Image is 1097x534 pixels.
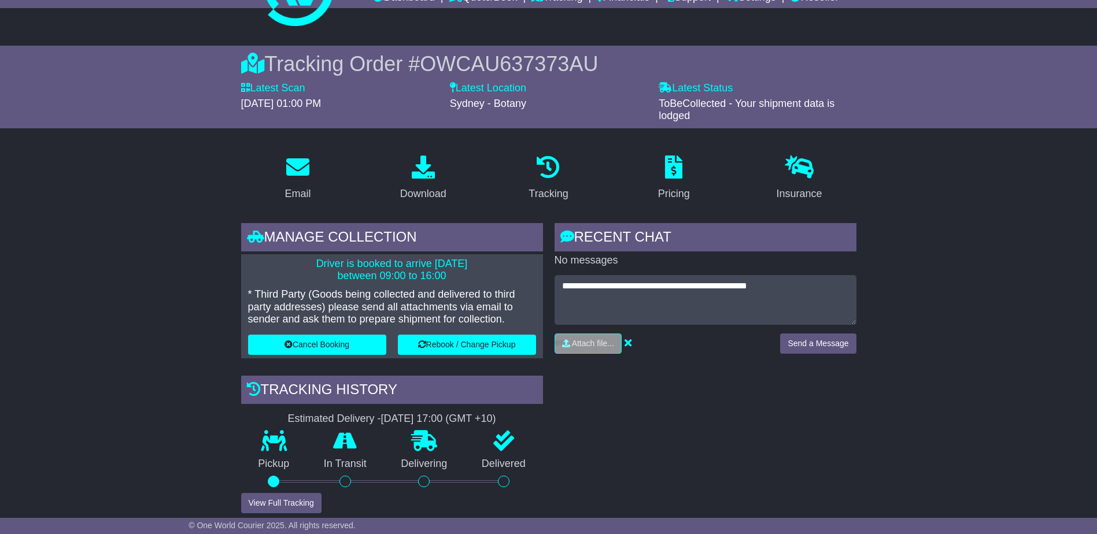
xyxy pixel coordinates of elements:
div: Estimated Delivery - [241,413,543,425]
a: Tracking [521,151,575,206]
p: Pickup [241,458,307,470]
span: ToBeCollected - Your shipment data is lodged [659,98,834,122]
div: Download [400,186,446,202]
div: Email [285,186,311,202]
button: Cancel Booking [248,335,386,355]
span: [DATE] 01:00 PM [241,98,322,109]
button: Send a Message [780,333,856,354]
button: Rebook / Change Pickup [398,335,536,355]
div: RECENT CHAT [555,223,856,254]
div: Pricing [658,186,690,202]
div: [DATE] 17:00 (GMT +10) [381,413,496,425]
p: * Third Party (Goods being collected and delivered to third party addresses) please send all atta... [248,288,536,326]
div: Tracking history [241,376,543,407]
p: No messages [555,254,856,267]
div: Insurance [777,186,822,202]
div: Tracking Order # [241,51,856,76]
p: Delivering [384,458,465,470]
div: Tracking [529,186,568,202]
div: Manage collection [241,223,543,254]
a: Pricing [651,151,697,206]
a: Download [393,151,454,206]
span: Sydney - Botany [450,98,526,109]
p: Driver is booked to arrive [DATE] between 09:00 to 16:00 [248,258,536,283]
label: Latest Scan [241,82,305,95]
a: Email [277,151,318,206]
label: Latest Status [659,82,733,95]
p: Delivered [464,458,543,470]
button: View Full Tracking [241,493,322,513]
label: Latest Location [450,82,526,95]
a: Insurance [769,151,830,206]
span: OWCAU637373AU [420,52,598,76]
span: © One World Courier 2025. All rights reserved. [189,521,356,530]
p: In Transit [306,458,384,470]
